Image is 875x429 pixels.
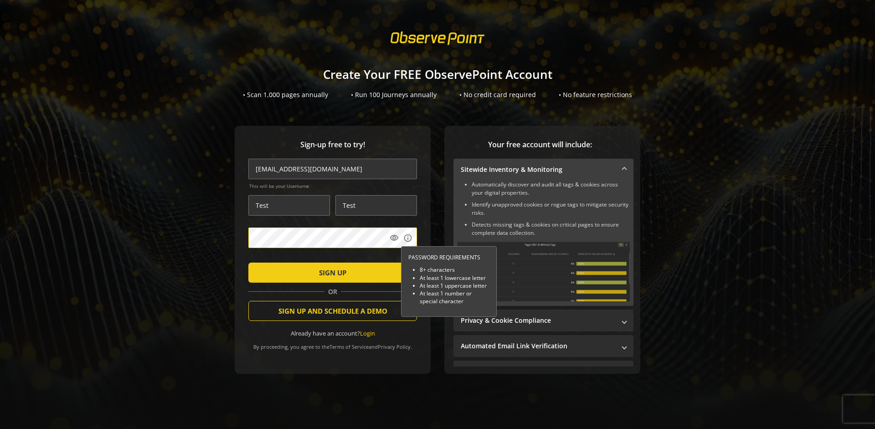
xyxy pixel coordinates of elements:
a: Login [360,329,375,337]
div: • Run 100 Journeys annually [351,90,437,99]
span: OR [324,287,341,296]
li: At least 1 uppercase letter [420,282,489,289]
input: Last Name * [335,195,417,216]
mat-expansion-panel-header: Performance Monitoring with Web Vitals [453,361,633,382]
button: SIGN UP AND SCHEDULE A DEMO [248,301,417,321]
mat-icon: info [403,233,412,243]
li: At least 1 lowercase letter [420,274,489,282]
li: 8+ characters [420,266,489,274]
mat-expansion-panel-header: Privacy & Cookie Compliance [453,310,633,331]
mat-expansion-panel-header: Sitewide Inventory & Monitoring [453,159,633,181]
a: Terms of Service [329,343,369,350]
input: Email Address (name@work-email.com) * [248,159,417,179]
mat-expansion-panel-header: Automated Email Link Verification [453,335,633,357]
div: • No credit card required [459,90,536,99]
div: • Scan 1,000 pages annually [243,90,328,99]
div: PASSWORD REQUIREMENTS [408,253,489,261]
span: Sign-up free to try! [248,140,417,150]
li: Detects missing tags & cookies on critical pages to ensure complete data collection. [472,221,630,237]
span: This will be your Username [249,183,417,189]
li: Identify unapproved cookies or rogue tags to mitigate security risks. [472,201,630,217]
div: • No feature restrictions [559,90,632,99]
mat-panel-title: Sitewide Inventory & Monitoring [461,165,615,174]
mat-icon: visibility [390,233,399,243]
a: Privacy Policy [378,343,411,350]
li: At least 1 number or special character [420,289,489,305]
input: First Name * [248,195,330,216]
div: Sitewide Inventory & Monitoring [453,181,633,306]
span: SIGN UP [319,264,346,281]
button: SIGN UP [248,263,417,283]
img: Sitewide Inventory & Monitoring [457,242,630,301]
mat-panel-title: Privacy & Cookie Compliance [461,316,615,325]
div: By proceeding, you agree to the and . [248,337,417,350]
span: SIGN UP AND SCHEDULE A DEMO [278,303,387,319]
span: Your free account will include: [453,140,627,150]
div: Already have an account? [248,329,417,338]
mat-panel-title: Automated Email Link Verification [461,341,615,351]
li: Automatically discover and audit all tags & cookies across your digital properties. [472,181,630,197]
